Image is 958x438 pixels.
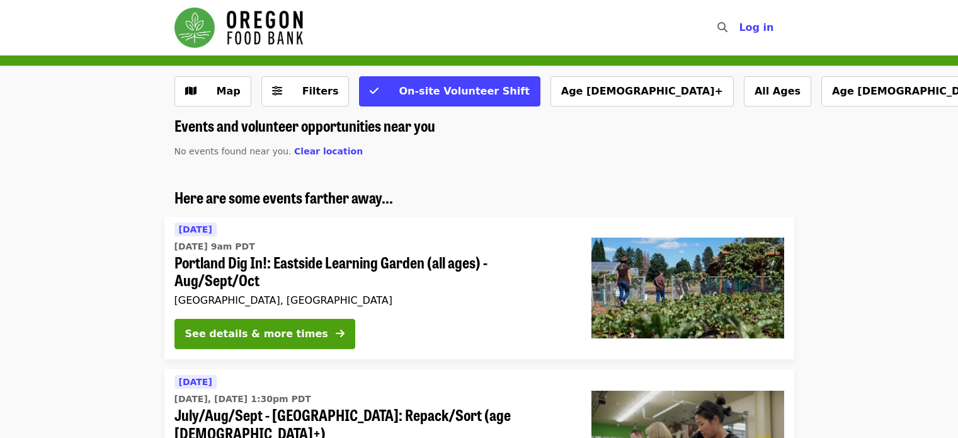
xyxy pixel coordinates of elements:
i: search icon [717,21,727,33]
span: Here are some events farther away... [174,186,393,208]
a: See details for "Portland Dig In!: Eastside Learning Garden (all ages) - Aug/Sept/Oct" [164,217,794,360]
span: [DATE] [179,224,212,234]
time: [DATE] 9am PDT [174,240,255,253]
time: [DATE], [DATE] 1:30pm PDT [174,393,311,406]
span: On-site Volunteer Shift [399,85,529,97]
span: Log in [739,21,773,33]
button: On-site Volunteer Shift [359,76,540,107]
input: Search [735,13,745,43]
i: sliders-h icon [272,85,282,97]
button: Show map view [174,76,251,107]
span: Portland Dig In!: Eastside Learning Garden (all ages) - Aug/Sept/Oct [174,253,571,290]
span: No events found near you. [174,146,292,156]
div: [GEOGRAPHIC_DATA], [GEOGRAPHIC_DATA] [174,294,571,306]
span: Filters [302,85,339,97]
span: Events and volunteer opportunities near you [174,114,435,136]
img: Portland Dig In!: Eastside Learning Garden (all ages) - Aug/Sept/Oct organized by Oregon Food Bank [591,238,784,338]
img: Oregon Food Bank - Home [174,8,303,48]
button: Age [DEMOGRAPHIC_DATA]+ [550,76,734,107]
div: See details & more times [185,326,328,342]
i: arrow-right icon [336,328,345,340]
button: See details & more times [174,319,355,349]
i: map icon [185,85,197,97]
span: Map [217,85,241,97]
button: Filters (0 selected) [261,76,350,107]
span: [DATE] [179,377,212,387]
button: Clear location [294,145,363,158]
button: Log in [729,15,784,40]
i: check icon [370,85,379,97]
button: All Ages [744,76,811,107]
span: Clear location [294,146,363,156]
